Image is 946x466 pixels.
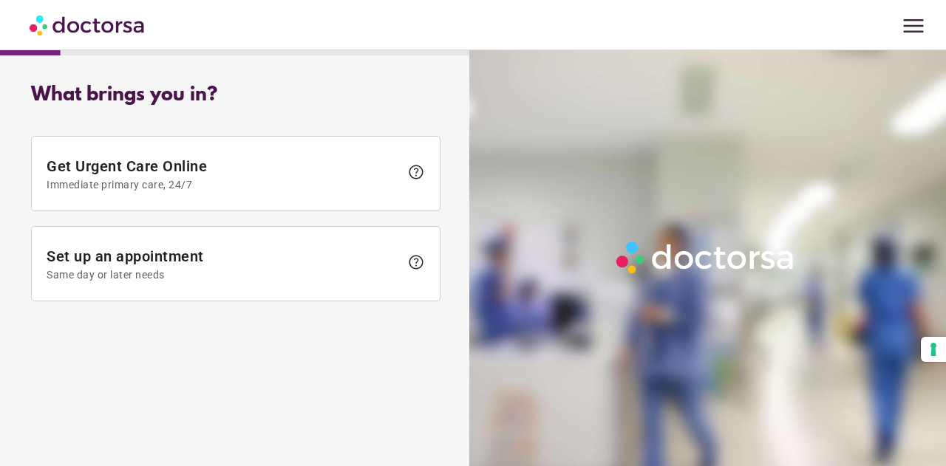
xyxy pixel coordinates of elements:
[611,236,800,278] img: Logo-Doctorsa-trans-White-partial-flat.png
[407,163,425,181] span: help
[47,179,400,191] span: Immediate primary care, 24/7
[47,269,400,281] span: Same day or later needs
[31,84,440,106] div: What brings you in?
[899,12,928,40] span: menu
[47,247,400,281] span: Set up an appointment
[921,337,946,362] button: Your consent preferences for tracking technologies
[30,8,146,41] img: Doctorsa.com
[47,157,400,191] span: Get Urgent Care Online
[407,253,425,271] span: help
